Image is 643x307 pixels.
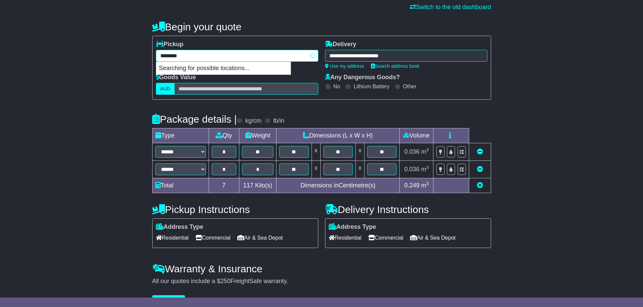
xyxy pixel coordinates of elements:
td: Volume [400,128,433,143]
label: Any Dangerous Goods? [325,74,400,81]
span: Commercial [368,233,403,243]
span: 0.036 [404,148,420,155]
td: x [312,143,320,161]
span: m [421,148,429,155]
td: Total [152,178,209,193]
a: Remove this item [477,148,483,155]
td: Weight [239,128,276,143]
span: m [421,166,429,173]
span: 117 [243,182,253,189]
label: Other [403,83,417,90]
label: AUD [156,83,175,95]
td: x [356,143,365,161]
h4: Delivery Instructions [325,204,491,215]
a: Add new item [477,182,483,189]
sup: 3 [426,165,429,170]
label: Delivery [325,41,356,48]
h4: Package details | [152,114,237,125]
td: Type [152,128,209,143]
button: Get Quotes [152,295,185,307]
td: 7 [209,178,239,193]
td: x [356,161,365,178]
td: Dimensions in Centimetre(s) [276,178,400,193]
h4: Begin your quote [152,21,491,32]
p: Searching for possible locations... [156,62,291,75]
h4: Warranty & Insurance [152,263,491,274]
div: All our quotes include a $ FreightSafe warranty. [152,278,491,285]
label: Address Type [329,223,376,231]
span: 250 [220,278,231,284]
td: x [312,161,320,178]
label: Goods Value [156,74,196,81]
span: Air & Sea Depot [237,233,283,243]
span: m [421,182,429,189]
label: Address Type [156,223,204,231]
a: Remove this item [477,166,483,173]
a: Switch to the old dashboard [410,4,491,10]
span: 0.036 [404,166,420,173]
td: Dimensions (L x W x H) [276,128,400,143]
span: 0.249 [404,182,420,189]
a: Use my address [325,63,364,69]
h4: Pickup Instructions [152,204,318,215]
sup: 3 [426,181,429,186]
a: Search address book [371,63,420,69]
td: Kilo(s) [239,178,276,193]
label: kg/cm [245,117,261,125]
sup: 3 [426,147,429,152]
label: lb/in [273,117,284,125]
td: Qty [209,128,239,143]
label: Lithium Battery [353,83,390,90]
span: Residential [156,233,189,243]
span: Residential [329,233,361,243]
label: Pickup [156,41,184,48]
span: Air & Sea Depot [410,233,456,243]
label: No [333,83,340,90]
span: Commercial [195,233,231,243]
